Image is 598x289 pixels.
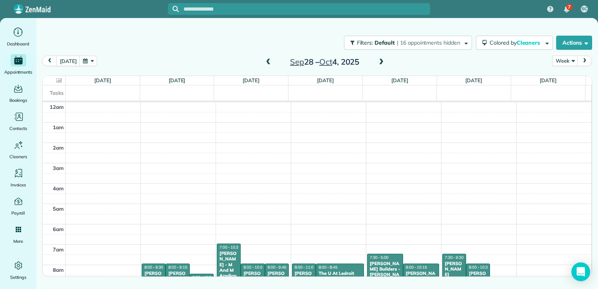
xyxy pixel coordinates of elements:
[344,36,472,50] button: Filters: Default | 16 appointments hidden
[405,271,437,282] div: [PERSON_NAME]
[13,237,23,245] span: More
[406,265,427,270] span: 8:00 - 10:15
[168,271,187,287] div: [PERSON_NAME]
[540,77,557,83] a: [DATE]
[357,39,373,46] span: Filters:
[168,265,187,270] span: 8:00 - 9:15
[56,56,80,66] button: [DATE]
[144,271,163,287] div: [PERSON_NAME]
[318,271,362,276] div: The U At Ledroit
[465,77,482,83] a: [DATE]
[9,125,27,132] span: Contacts
[53,267,64,273] span: 8am
[53,144,64,151] span: 2am
[9,153,27,161] span: Cleaners
[517,39,542,46] span: Cleaners
[3,26,33,48] a: Dashboard
[319,57,332,67] span: Oct
[319,265,337,270] span: 8:00 - 8:45
[243,77,259,83] a: [DATE]
[317,77,334,83] a: [DATE]
[3,82,33,104] a: Bookings
[53,206,64,212] span: 5am
[50,104,64,110] span: 12am
[290,57,304,67] span: Sep
[50,90,64,96] span: Tasks
[577,56,592,66] button: next
[558,1,575,18] div: 7 unread notifications
[445,261,464,278] div: [PERSON_NAME]
[3,167,33,189] a: Invoices
[568,4,571,10] span: 7
[397,39,460,46] span: | 16 appointments hidden
[42,56,57,66] button: prev
[375,39,395,46] span: Default
[11,209,25,217] span: Payroll
[445,255,464,260] span: 7:30 - 9:30
[268,265,286,270] span: 8:00 - 9:45
[168,6,179,12] button: Focus search
[340,36,472,50] a: Filters: Default | 16 appointments hidden
[276,58,374,66] h2: 28 – 4, 2025
[219,251,238,284] div: [PERSON_NAME] - M And M Appliance
[11,181,26,189] span: Invoices
[295,265,316,270] span: 8:00 - 11:00
[243,271,262,287] div: [PERSON_NAME]
[582,6,587,12] span: SC
[53,165,64,171] span: 3am
[3,195,33,217] a: Payroll
[169,77,186,83] a: [DATE]
[3,54,33,76] a: Appointments
[144,265,163,270] span: 8:00 - 9:30
[53,226,64,232] span: 6am
[468,271,488,287] div: [PERSON_NAME]
[3,139,33,161] a: Cleaners
[552,56,578,66] button: Week
[53,124,64,130] span: 1am
[3,110,33,132] a: Contacts
[369,261,401,284] div: [PERSON_NAME] Builders - [PERSON_NAME] Builders
[10,273,27,281] span: Settings
[243,265,265,270] span: 8:00 - 10:00
[556,36,592,50] button: Actions
[220,245,241,250] span: 7:00 - 10:30
[391,77,408,83] a: [DATE]
[370,255,389,260] span: 7:30 - 5:00
[193,275,214,280] span: 8:30 - 10:30
[476,36,553,50] button: Colored byCleaners
[571,262,590,281] div: Open Intercom Messenger
[94,77,111,83] a: [DATE]
[9,96,27,104] span: Bookings
[490,39,543,46] span: Colored by
[267,271,286,287] div: [PERSON_NAME]
[173,6,179,12] svg: Focus search
[53,246,64,253] span: 7am
[4,68,32,76] span: Appointments
[7,40,29,48] span: Dashboard
[294,271,313,287] div: [PERSON_NAME]
[53,185,64,191] span: 4am
[469,265,490,270] span: 8:00 - 10:30
[3,259,33,281] a: Settings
